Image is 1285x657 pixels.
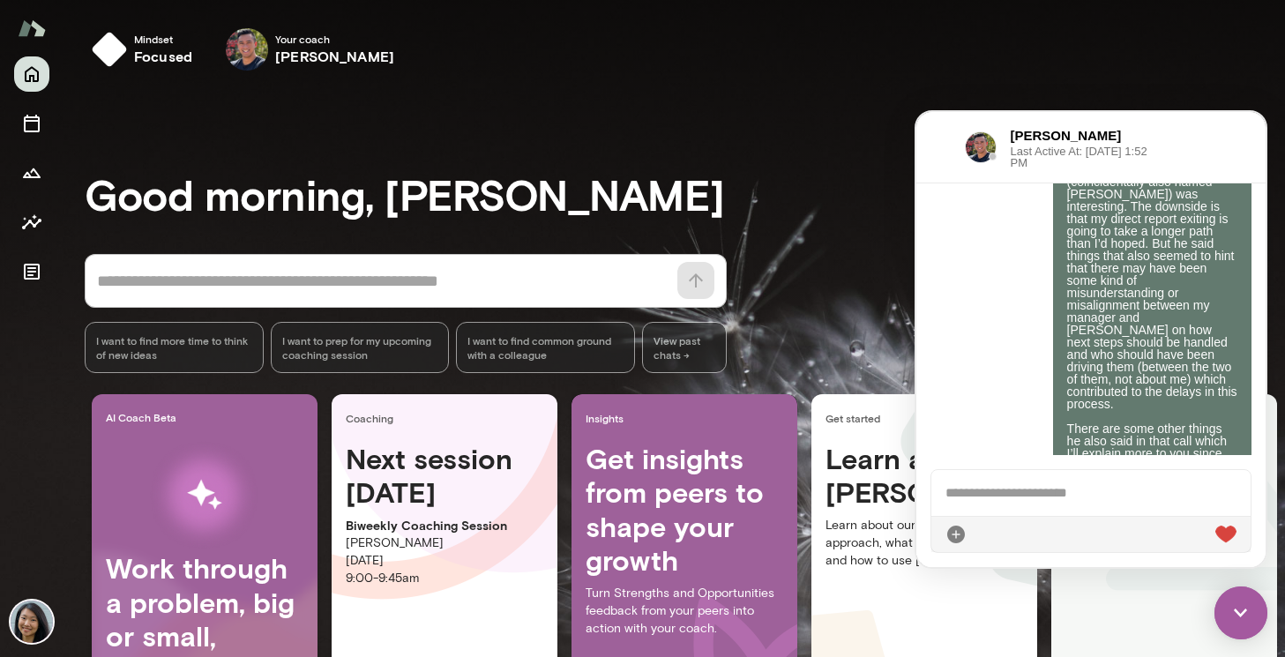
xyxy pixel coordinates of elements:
[226,28,268,71] img: Mark Guzman
[586,411,790,425] span: Insights
[275,32,394,46] span: Your coach
[213,21,407,78] div: Mark GuzmanYour coach[PERSON_NAME]
[92,32,127,67] img: mindset
[94,34,234,56] span: Last Active At: [DATE] 1:52 PM
[14,56,49,92] button: Home
[282,333,438,362] span: I want to prep for my upcoming coaching session
[106,410,310,424] span: AI Coach Beta
[94,14,234,34] h6: [PERSON_NAME]
[14,205,49,240] button: Insights
[126,439,283,551] img: AI Workflows
[85,169,1285,219] h3: Good morning, [PERSON_NAME]
[275,46,394,67] h6: [PERSON_NAME]
[456,322,635,373] div: I want to find common ground with a colleague
[29,412,50,433] div: Attach
[346,411,550,425] span: Coaching
[346,442,543,510] h4: Next session [DATE]
[346,570,543,587] p: 9:00 - 9:45am
[14,106,49,141] button: Sessions
[586,442,783,578] h4: Get insights from peers to shape your growth
[299,412,320,433] div: Live Reaction
[467,333,624,362] span: I want to find common ground with a colleague
[134,32,192,46] span: Mindset
[826,442,1023,510] h4: Learn about [PERSON_NAME]
[14,254,49,289] button: Documents
[642,322,727,373] span: View past chats ->
[96,333,252,362] span: I want to find more time to think of new ideas
[11,601,53,643] img: Ruyi Li
[49,19,80,51] img: https://nyc3.digitaloceanspaces.com/mento-space/profiles/claa03m8r00070rusffoa0h30-1668902897859.png
[85,21,206,78] button: Mindsetfocused
[271,322,450,373] div: I want to prep for my upcoming coaching session
[85,322,264,373] div: I want to find more time to think of new ideas
[346,534,543,552] p: [PERSON_NAME]
[346,517,543,534] p: Biweekly Coaching Session
[299,414,320,431] img: heart
[151,51,321,422] p: So my call with the HR partner (coincidentally also named [PERSON_NAME]) was interesting. The dow...
[18,11,46,45] img: Mento
[826,517,1023,570] p: Learn about our coaching approach, what to expect next, and how to use [PERSON_NAME].
[826,411,1030,425] span: Get started
[14,155,49,190] button: Growth Plan
[346,552,543,570] p: [DATE]
[134,46,192,67] h6: focused
[586,585,783,638] p: Turn Strengths and Opportunities feedback from your peers into action with your coach.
